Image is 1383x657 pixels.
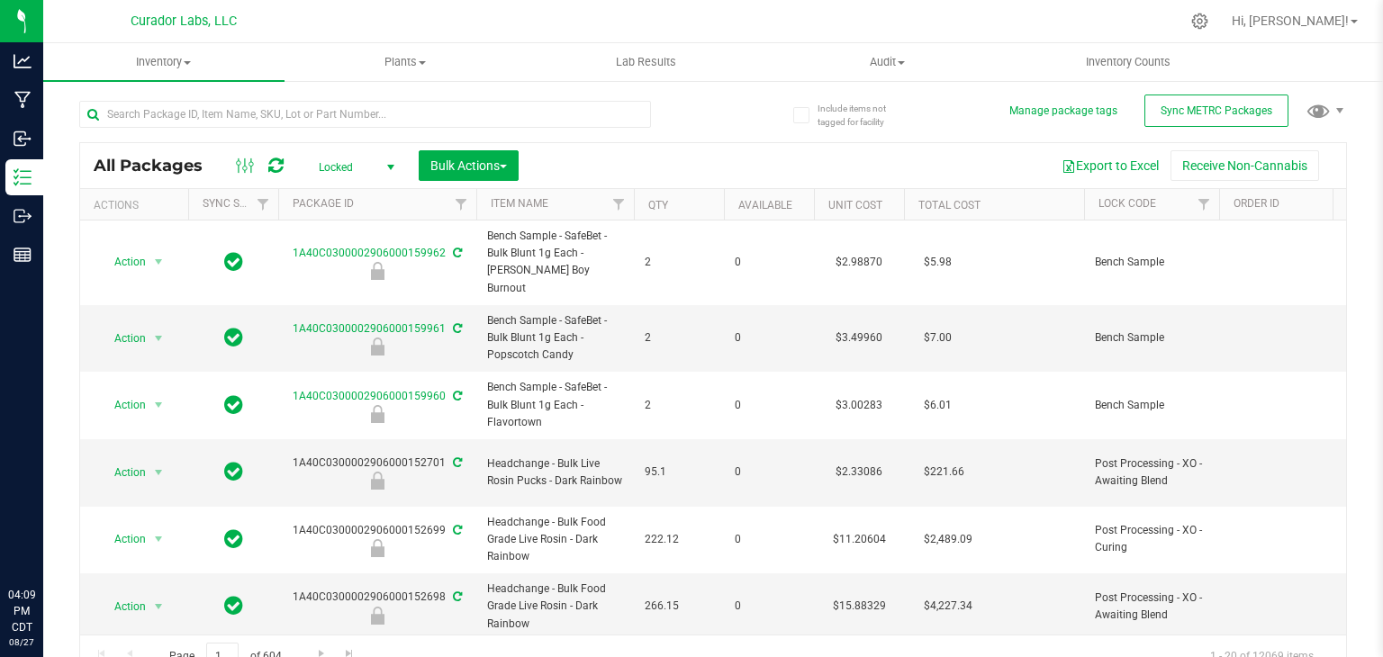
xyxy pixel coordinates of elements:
[604,189,634,220] a: Filter
[249,189,278,220] a: Filter
[1009,103,1117,119] button: Manage package tags
[450,247,462,259] span: Sync from Compliance System
[224,249,243,274] span: In Sync
[1171,150,1319,181] button: Receive Non-Cannabis
[14,130,32,148] inline-svg: Inbound
[98,526,147,552] span: Action
[648,199,668,211] a: Qty
[14,207,32,225] inline-svg: Outbound
[814,573,904,641] td: $15.88329
[276,405,479,423] div: Bench Sample
[767,54,1007,70] span: Audit
[526,43,767,81] a: Lab Results
[915,459,973,485] span: $221.66
[14,246,32,264] inline-svg: Reports
[1144,94,1288,127] button: Sync METRC Packages
[98,392,147,418] span: Action
[1062,54,1195,70] span: Inventory Counts
[814,305,904,373] td: $3.49960
[1232,13,1349,28] span: Hi, [PERSON_NAME]!
[1189,13,1211,30] div: Manage settings
[430,158,507,173] span: Bulk Actions
[148,392,170,418] span: select
[735,463,803,481] span: 0
[43,54,285,70] span: Inventory
[224,392,243,418] span: In Sync
[735,254,803,271] span: 0
[735,531,803,548] span: 0
[148,460,170,485] span: select
[98,594,147,619] span: Action
[491,197,548,210] a: Item Name
[148,594,170,619] span: select
[735,329,803,346] span: 0
[915,593,981,619] span: $4,227.34
[276,337,479,355] div: Bench Sample
[450,590,462,603] span: Sync from Compliance System
[818,102,908,129] span: Include items not tagged for facility
[814,439,904,507] td: $2.33086
[293,247,446,259] a: 1A40C0300002906000159962
[276,262,479,280] div: Bench Sample
[645,254,713,271] span: 2
[450,390,462,402] span: Sync from Compliance System
[487,379,623,431] span: Bench Sample - SafeBet - Bulk Blunt 1g Each - Flavortown
[276,607,479,625] div: Post Processing - XO - Awaiting Blend
[1095,455,1208,490] span: Post Processing - XO - Awaiting Blend
[645,463,713,481] span: 95.1
[1095,589,1208,624] span: Post Processing - XO - Awaiting Blend
[18,513,72,567] iframe: Resource center
[79,101,651,128] input: Search Package ID, Item Name, SKU, Lot or Part Number...
[1095,329,1208,346] span: Bench Sample
[735,598,803,615] span: 0
[1324,189,1354,220] a: Filter
[285,43,526,81] a: Plants
[8,587,35,635] p: 04:09 PM CDT
[148,326,170,351] span: select
[276,522,479,557] div: 1A40C0300002906000152699
[98,460,147,485] span: Action
[487,228,623,297] span: Bench Sample - SafeBet - Bulk Blunt 1g Each - [PERSON_NAME] Boy Burnout
[1095,397,1208,414] span: Bench Sample
[450,322,462,335] span: Sync from Compliance System
[828,199,882,211] a: Unit Cost
[814,220,904,305] td: $2.98870
[447,189,476,220] a: Filter
[738,199,792,211] a: Available
[98,249,147,274] span: Action
[14,52,32,70] inline-svg: Analytics
[487,455,623,490] span: Headchange - Bulk Live Rosin Pucks - Dark Rainbow
[1095,522,1208,556] span: Post Processing - XO - Curing
[487,514,623,566] span: Headchange - Bulk Food Grade Live Rosin - Dark Rainbow
[645,598,713,615] span: 266.15
[645,329,713,346] span: 2
[592,54,701,70] span: Lab Results
[94,199,181,211] div: Actions
[814,372,904,439] td: $3.00283
[645,397,713,414] span: 2
[224,593,243,618] span: In Sync
[1095,254,1208,271] span: Bench Sample
[14,168,32,186] inline-svg: Inventory
[915,249,961,275] span: $5.98
[1008,43,1249,81] a: Inventory Counts
[915,392,961,418] span: $6.01
[203,197,272,210] a: Sync Status
[98,326,147,351] span: Action
[131,13,237,29] span: Curador Labs, LLC
[276,589,479,624] div: 1A40C0300002906000152698
[487,580,623,633] span: Headchange - Bulk Food Grade Live Rosin - Dark Rainbow
[43,43,285,81] a: Inventory
[1098,197,1156,210] a: Lock Code
[293,390,446,402] a: 1A40C0300002906000159960
[645,531,713,548] span: 222.12
[276,539,479,557] div: Post Processing - XO - Curing
[450,524,462,536] span: Sync from Compliance System
[148,249,170,274] span: select
[285,54,525,70] span: Plants
[14,91,32,109] inline-svg: Manufacturing
[293,197,354,210] a: Package ID
[94,156,221,175] span: All Packages
[224,325,243,350] span: In Sync
[276,472,479,490] div: Post Processing - XO - Awaiting Blend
